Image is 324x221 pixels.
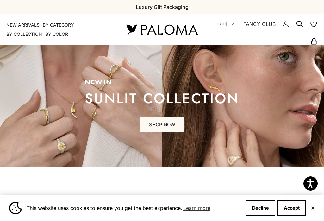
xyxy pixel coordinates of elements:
nav: Primary navigation [6,22,111,37]
summary: By Category [43,22,74,28]
a: SHOP NOW [140,117,184,133]
summary: By Color [45,31,68,37]
span: CAD $ [217,21,227,27]
nav: Secondary navigation [213,14,318,45]
button: Decline [246,200,275,216]
span: This website uses cookies to ensure you get the best experience. [27,203,241,213]
summary: By Collection [6,31,42,37]
button: Accept [277,200,306,216]
a: Learn more [182,203,211,213]
button: CAD $ [217,21,234,27]
a: FANCY CLUB [243,20,276,28]
p: Luxury Gift Packaging [136,3,189,11]
p: sunlit collection [85,92,239,105]
p: new in [85,79,239,86]
a: NEW ARRIVALS [6,22,40,28]
button: Close [311,206,315,210]
img: Cookie banner [9,202,22,214]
